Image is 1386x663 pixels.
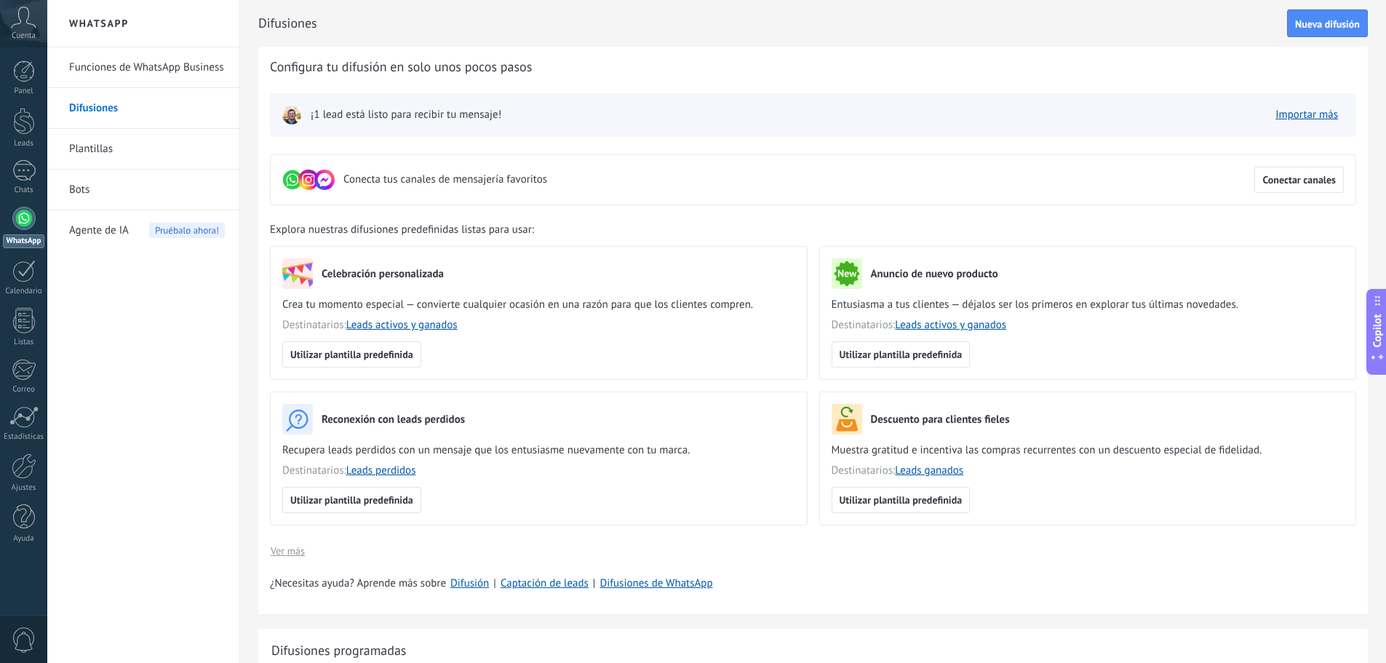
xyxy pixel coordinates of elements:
[1269,104,1345,126] button: Importar más
[895,464,963,477] a: Leads ganados
[69,210,225,251] a: Agente de IAPruébalo ahora!
[840,495,963,505] span: Utilizar plantilla predefinida
[1295,19,1360,29] span: Nueva difusión
[69,129,225,170] a: Plantillas
[270,58,532,76] span: Configura tu difusión en solo unos pocos pasos
[1370,314,1385,347] span: Copilot
[282,464,795,478] span: Destinatarios:
[270,223,534,237] span: Explora nuestras difusiones predefinidas listas para usar:
[47,88,239,129] li: Difusiones
[1275,108,1338,122] a: Importar más
[600,576,712,590] a: Difusiones de WhatsApp
[3,234,44,248] div: WhatsApp
[270,576,446,591] span: ¿Necesitas ayuda? Aprende más sobre
[290,349,413,360] span: Utilizar plantilla predefinida
[450,576,489,590] a: Difusión
[282,443,795,458] span: Recupera leads perdidos con un mensaje que los entusiasme nuevamente con tu marca.
[832,318,1345,333] span: Destinatarios:
[840,349,963,360] span: Utilizar plantilla predefinida
[149,223,225,238] span: Pruébalo ahora!
[271,546,305,556] span: Ver más
[282,298,795,312] span: Crea tu momento especial — convierte cualquier ocasión en una razón para que los clientes compren.
[3,139,45,148] div: Leads
[346,318,458,332] a: Leads activos y ganados
[3,534,45,544] div: Ayuda
[69,210,129,251] span: Agente de IA
[1254,167,1344,193] button: Conectar canales
[271,642,406,659] div: Difusiones programadas
[1287,9,1368,37] button: Nueva difusión
[282,341,421,368] button: Utilizar plantilla predefinida
[832,464,1345,478] span: Destinatarios:
[69,88,225,129] a: Difusiones
[343,172,547,187] span: Conecta tus canales de mensajería favoritos
[3,87,45,96] div: Panel
[895,318,1006,332] a: Leads activos y ganados
[270,576,1356,591] div: | |
[282,105,302,125] img: leadIcon
[12,31,36,41] span: Cuenta
[258,9,1287,38] h2: Difusiones
[69,47,225,88] a: Funciones de WhatsApp Business
[47,47,239,88] li: Funciones de WhatsApp Business
[1262,175,1336,185] span: Conectar canales
[290,495,413,505] span: Utilizar plantilla predefinida
[3,186,45,195] div: Chats
[3,385,45,394] div: Correo
[3,338,45,347] div: Listas
[311,108,501,122] span: ¡1 lead está listo para recibir tu mensaje!
[270,540,306,562] button: Ver más
[3,483,45,493] div: Ajustes
[282,487,421,513] button: Utilizar plantilla predefinida
[501,576,589,590] a: Captación de leads
[832,298,1345,312] span: Entusiasma a tus clientes — déjalos ser los primeros en explorar tus últimas novedades.
[47,210,239,250] li: Agente de IA
[832,341,971,368] button: Utilizar plantilla predefinida
[282,318,795,333] span: Destinatarios:
[832,443,1345,458] span: Muestra gratitud e incentiva las compras recurrentes con un descuento especial de fidelidad.
[832,487,971,513] button: Utilizar plantilla predefinida
[47,170,239,210] li: Bots
[47,129,239,170] li: Plantillas
[69,170,225,210] a: Bots
[322,413,465,426] h3: Reconexión con leads perdidos
[871,413,1010,426] h3: Descuento para clientes fieles
[322,267,444,281] h3: Celebración personalizada
[346,464,416,477] a: Leads perdidos
[3,287,45,296] div: Calendario
[3,432,45,442] div: Estadísticas
[871,267,998,281] h3: Anuncio de nuevo producto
